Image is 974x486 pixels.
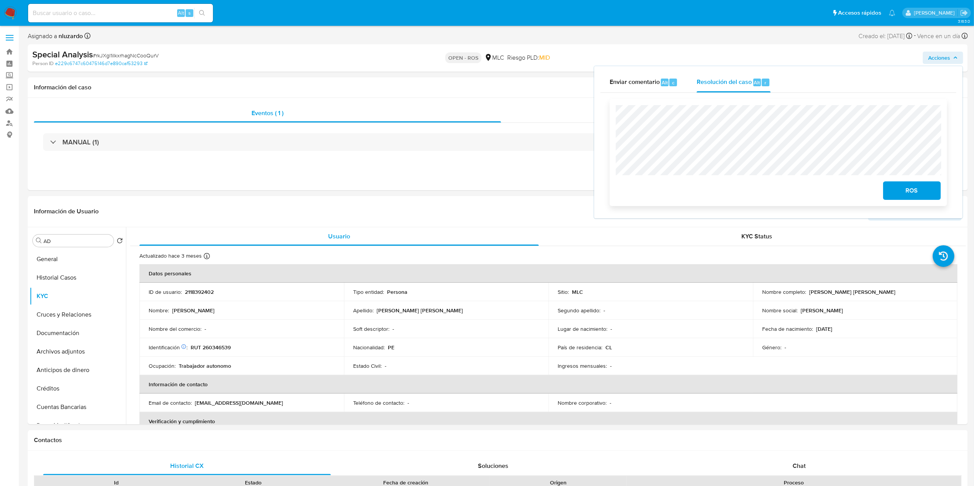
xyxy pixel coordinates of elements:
span: Soluciones [478,461,508,470]
button: Buscar [36,238,42,244]
button: Archivos adjuntos [30,342,126,361]
span: KYC Status [742,232,773,241]
button: Volver al orden por defecto [117,238,123,246]
span: ROS [893,182,931,199]
h3: MANUAL (1) [62,138,99,146]
span: Enviar comentario [610,78,660,87]
p: Género : [762,344,781,351]
p: Nombre : [149,307,169,314]
p: - [610,362,612,369]
th: Información de contacto [139,375,957,394]
button: ROS [883,181,941,200]
p: Email de contacto : [149,399,192,406]
th: Datos personales [139,264,957,283]
p: - [785,344,786,351]
p: Identificación : [149,344,188,351]
span: - [914,31,916,41]
a: Notificaciones [889,10,895,16]
th: Verificación y cumplimiento [139,412,957,431]
button: Créditos [30,379,126,398]
div: Creado el: [DATE] [858,31,912,41]
p: Lugar de nacimiento : [558,325,607,332]
p: - [385,362,386,369]
p: - [407,399,409,406]
p: CL [605,344,612,351]
b: Person ID [32,60,54,67]
button: Anticipos de dinero [30,361,126,379]
button: Cruces y Relaciones [30,305,126,324]
b: Special Analysis [32,48,93,60]
p: [PERSON_NAME] [801,307,843,314]
div: MLC [484,54,504,62]
span: s [188,9,191,17]
p: Sitio : [558,288,569,295]
p: - [604,307,605,314]
span: Eventos ( 1 ) [251,109,283,117]
p: [EMAIL_ADDRESS][DOMAIN_NAME] [195,399,283,406]
a: Salir [960,9,968,17]
p: Apellido : [353,307,374,314]
p: Estado Civil : [353,362,382,369]
span: r [764,79,766,86]
h1: Contactos [34,436,962,444]
b: nluzardo [57,32,83,40]
span: Riesgo PLD: [507,54,550,62]
p: Persona [387,288,407,295]
p: Ingresos mensuales : [558,362,607,369]
p: MLC [572,288,583,295]
span: Usuario [328,232,350,241]
button: Acciones [923,52,963,64]
p: - [392,325,394,332]
p: Soft descriptor : [353,325,389,332]
p: OPEN - ROS [445,52,481,63]
input: Buscar [44,238,111,245]
p: Nombre corporativo : [558,399,607,406]
p: - [610,399,611,406]
p: Nombre completo : [762,288,806,295]
span: Alt [754,79,760,86]
p: RUT 260346539 [191,344,231,351]
p: - [610,325,612,332]
span: MID [539,53,550,62]
span: Accesos rápidos [838,9,881,17]
span: Historial CX [170,461,204,470]
button: Documentación [30,324,126,342]
button: Datos Modificados [30,416,126,435]
p: - [205,325,206,332]
span: c [672,79,674,86]
span: Acciones [928,52,950,64]
span: Asignado a [28,32,83,40]
h1: Información del caso [34,84,962,91]
button: Cuentas Bancarias [30,398,126,416]
span: Alt [662,79,668,86]
span: Resolución del caso [697,78,752,87]
a: e229c6747c60475146d7e890caf53293 [55,60,148,67]
p: 2118392402 [185,288,214,295]
p: [PERSON_NAME] [PERSON_NAME] [809,288,895,295]
p: Actualizado hace 3 meses [139,252,202,260]
button: Historial Casos [30,268,126,287]
p: Ocupación : [149,362,176,369]
p: [PERSON_NAME] [172,307,215,314]
p: Segundo apellido : [558,307,600,314]
p: Fecha de nacimiento : [762,325,813,332]
p: Trabajador autonomo [179,362,231,369]
input: Buscar usuario o caso... [28,8,213,18]
button: KYC [30,287,126,305]
p: [PERSON_NAME] [PERSON_NAME] [377,307,463,314]
p: Nacionalidad : [353,344,385,351]
p: Nombre del comercio : [149,325,201,332]
p: ID de usuario : [149,288,182,295]
p: Tipo entidad : [353,288,384,295]
p: Nombre social : [762,307,798,314]
p: Teléfono de contacto : [353,399,404,406]
p: País de residencia : [558,344,602,351]
div: MANUAL (1) [43,133,952,151]
button: search-icon [194,8,210,18]
p: PE [388,344,394,351]
button: General [30,250,126,268]
span: Vence en un día [917,32,961,40]
span: Alt [178,9,184,17]
span: Chat [793,461,806,470]
p: nicolas.luzardo@mercadolibre.com [914,9,957,17]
